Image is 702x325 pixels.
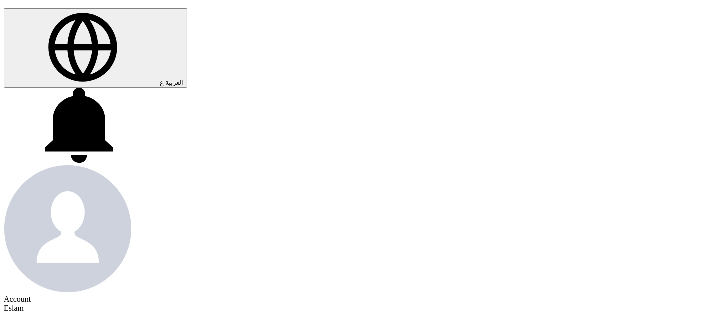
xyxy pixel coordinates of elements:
[165,79,183,86] span: العربية
[4,8,187,88] button: العربية ع
[4,165,132,293] img: profile_test.png
[4,295,698,304] div: Account
[160,79,164,86] span: ع
[4,304,698,313] div: Eslam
